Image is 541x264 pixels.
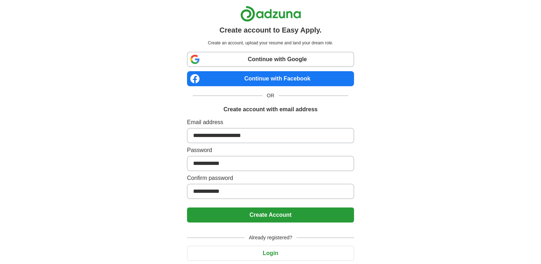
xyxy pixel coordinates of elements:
img: Adzuna logo [240,6,301,22]
span: OR [262,92,279,99]
h1: Create account to Easy Apply. [220,25,322,35]
label: Confirm password [187,174,354,182]
span: Already registered? [245,234,296,241]
a: Continue with Google [187,52,354,67]
p: Create an account, upload your resume and land your dream role. [188,40,353,46]
label: Password [187,146,354,155]
a: Continue with Facebook [187,71,354,86]
a: Login [187,250,354,256]
button: Create Account [187,207,354,223]
h1: Create account with email address [223,105,318,114]
label: Email address [187,118,354,127]
button: Login [187,246,354,261]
